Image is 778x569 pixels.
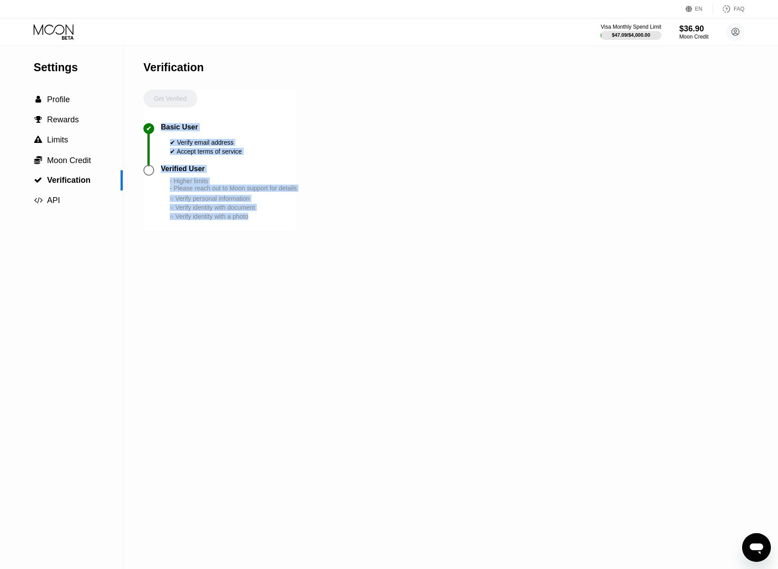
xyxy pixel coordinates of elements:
[34,155,42,164] span: 
[47,196,60,205] span: API
[34,61,123,74] div: Settings
[679,24,709,34] div: $36.90
[601,24,661,40] div: Visa Monthly Spend Limit$47.09/$4,000.00
[170,148,242,155] div: ✔ Accept terms of service
[742,533,771,562] iframe: Button to launch messaging window
[34,116,43,124] div: 
[47,95,70,104] span: Profile
[734,6,744,12] div: FAQ
[34,176,43,184] div: 
[47,135,68,144] span: Limits
[34,95,43,103] div: 
[47,156,91,165] span: Moon Credit
[34,136,42,144] span: 
[170,213,297,220] div: ○ Verify identity with a photo
[170,177,297,192] div: - Higher limits - Please reach out to Moon support for details
[170,195,297,202] div: ○ Verify personal information
[47,176,91,185] span: Verification
[143,61,204,74] div: Verification
[34,176,42,184] span: 
[35,116,42,124] span: 
[612,32,650,38] div: $47.09 / $4,000.00
[679,34,709,40] div: Moon Credit
[695,6,703,12] div: EN
[47,115,79,124] span: Rewards
[34,136,43,144] div: 
[686,4,713,13] div: EN
[170,204,297,211] div: ○ Verify identity with document
[161,165,205,173] div: Verified User
[170,139,242,146] div: ✔ Verify email address
[34,155,43,164] div: 
[601,24,661,30] div: Visa Monthly Spend Limit
[679,24,709,40] div: $36.90Moon Credit
[146,125,151,132] div: ✔
[35,95,41,103] span: 
[34,196,43,204] span: 
[161,123,198,131] div: Basic User
[713,4,744,13] div: FAQ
